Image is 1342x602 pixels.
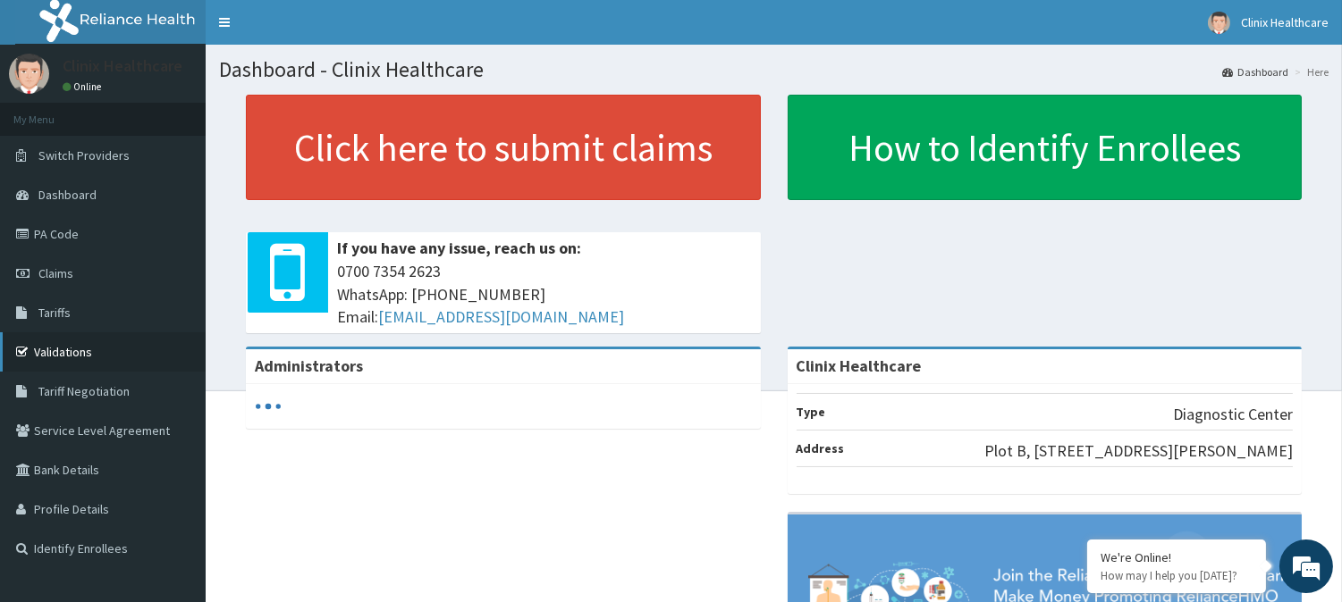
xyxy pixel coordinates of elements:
span: Switch Providers [38,147,130,163]
a: Dashboard [1222,64,1288,79]
a: [EMAIL_ADDRESS][DOMAIN_NAME] [378,306,624,327]
span: Dashboard [38,187,97,203]
a: Click here to submit claims [246,95,761,200]
span: Claims [38,265,73,281]
img: User Image [9,54,49,94]
p: Plot B, [STREET_ADDRESS][PERSON_NAME] [984,439,1293,463]
b: Address [797,440,845,456]
b: Type [797,404,826,420]
span: Tariffs [38,305,71,321]
h1: Dashboard - Clinix Healthcare [219,58,1329,81]
div: We're Online! [1101,549,1253,565]
a: How to Identify Enrollees [788,95,1303,200]
span: 0700 7354 2623 WhatsApp: [PHONE_NUMBER] Email: [337,260,752,329]
li: Here [1290,64,1329,79]
b: If you have any issue, reach us on: [337,238,581,258]
span: Clinix Healthcare [1241,14,1329,30]
span: Tariff Negotiation [38,383,130,399]
p: Diagnostic Center [1173,403,1293,426]
a: Online [63,80,106,93]
p: How may I help you today? [1101,568,1253,583]
img: User Image [1208,12,1230,34]
b: Administrators [255,355,363,376]
svg: audio-loading [255,393,282,420]
p: Clinix Healthcare [63,58,182,74]
strong: Clinix Healthcare [797,355,922,376]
